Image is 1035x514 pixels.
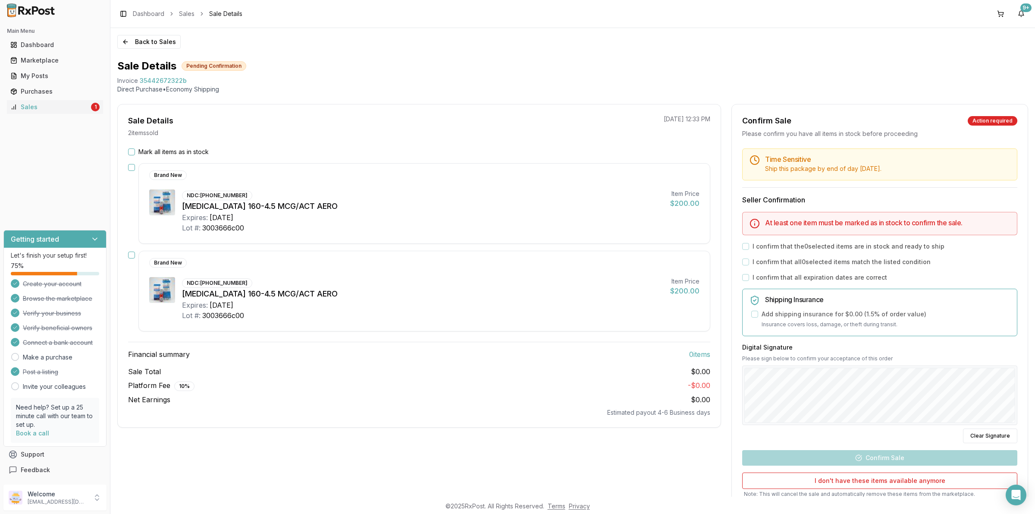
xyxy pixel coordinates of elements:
div: Pending Confirmation [182,61,246,71]
img: RxPost Logo [3,3,59,17]
a: Invite your colleagues [23,382,86,391]
h5: Shipping Insurance [765,296,1010,303]
label: Add shipping insurance for $0.00 ( 1.5 % of order value) [762,310,926,318]
a: Make a purchase [23,353,72,362]
div: Open Intercom Messenger [1006,485,1026,505]
p: Need help? Set up a 25 minute call with our team to set up. [16,403,94,429]
span: $0.00 [691,395,710,404]
h2: Main Menu [7,28,103,35]
div: 10 % [174,382,194,391]
span: Feedback [21,466,50,474]
p: Let's finish your setup first! [11,251,99,260]
div: 3003666c00 [202,310,244,321]
button: Dashboard [3,38,107,52]
button: My Posts [3,69,107,83]
div: Dashboard [10,41,100,49]
div: Lot #: [182,310,201,321]
div: Marketplace [10,56,100,65]
div: [DATE] [210,212,233,223]
label: Mark all items as in stock [138,148,209,156]
div: Estimated payout 4-6 Business days [128,408,710,417]
div: [MEDICAL_DATA] 160-4.5 MCG/ACT AERO [182,200,663,212]
div: $200.00 [670,286,699,296]
span: Connect a bank account [23,338,93,347]
span: 75 % [11,262,24,270]
div: NDC: [PHONE_NUMBER] [182,191,252,200]
label: I confirm that all expiration dates are correct [753,273,887,282]
img: User avatar [9,491,22,505]
div: Confirm Sale [742,115,791,127]
button: Sales1 [3,100,107,114]
a: Dashboard [133,9,164,18]
div: Purchases [10,87,100,96]
p: [DATE] 12:33 PM [664,115,710,123]
label: I confirm that all 0 selected items match the listed condition [753,258,931,266]
div: Sales [10,103,89,111]
label: I confirm that the 0 selected items are in stock and ready to ship [753,242,944,251]
button: Support [3,447,107,462]
div: 3003666c00 [202,223,244,233]
button: I don't have these items available anymore [742,473,1017,489]
nav: breadcrumb [133,9,242,18]
a: Privacy [569,502,590,510]
a: Terms [548,502,565,510]
span: Financial summary [128,349,190,359]
p: Welcome [28,490,88,498]
span: $0.00 [691,366,710,377]
div: $200.00 [670,198,699,208]
span: Verify beneficial owners [23,324,92,332]
div: Sale Details [128,115,173,127]
div: Lot #: [182,223,201,233]
div: 1 [91,103,100,111]
div: Please confirm you have all items in stock before proceeding [742,129,1017,138]
div: Action required [968,116,1017,126]
span: Ship this package by end of day [DATE] . [765,165,881,172]
a: Purchases [7,84,103,99]
h3: Getting started [11,234,59,244]
a: Book a call [16,429,49,437]
img: Symbicort 160-4.5 MCG/ACT AERO [149,277,175,303]
div: Expires: [182,212,208,223]
span: Verify your business [23,309,81,318]
h3: Digital Signature [742,343,1017,352]
span: - $0.00 [688,381,710,390]
a: Dashboard [7,37,103,53]
p: Direct Purchase • Economy Shipping [117,85,1028,94]
span: Net Earnings [128,394,170,405]
button: Purchases [3,85,107,98]
a: Sales [179,9,194,18]
span: Sale Total [128,366,161,377]
p: Please sign below to confirm your acceptance of this order [742,355,1017,362]
div: My Posts [10,72,100,80]
button: Back to Sales [117,35,181,49]
p: [EMAIL_ADDRESS][DOMAIN_NAME] [28,498,88,505]
button: Feedback [3,462,107,478]
a: Marketplace [7,53,103,68]
span: Browse the marketplace [23,294,92,303]
a: Sales1 [7,99,103,115]
div: 9+ [1020,3,1032,12]
div: Item Price [670,189,699,198]
div: Brand New [149,258,187,268]
img: Symbicort 160-4.5 MCG/ACT AERO [149,189,175,215]
a: My Posts [7,68,103,84]
div: Expires: [182,300,208,310]
h5: Time Sensitive [765,156,1010,163]
div: [DATE] [210,300,233,310]
span: 35442672322b [140,76,187,85]
span: 0 item s [689,349,710,359]
h5: At least one item must be marked as in stock to confirm the sale. [765,219,1010,226]
div: Item Price [670,277,699,286]
button: Marketplace [3,54,107,67]
p: Insurance covers loss, damage, or theft during transit. [762,320,1010,329]
div: [MEDICAL_DATA] 160-4.5 MCG/ACT AERO [182,288,663,300]
span: Sale Details [209,9,242,18]
h3: Seller Confirmation [742,195,1017,205]
div: Brand New [149,170,187,180]
button: Clear Signature [963,429,1017,443]
span: Platform Fee [128,380,194,391]
div: NDC: [PHONE_NUMBER] [182,278,252,288]
h1: Sale Details [117,59,176,73]
p: 2 item s sold [128,129,158,137]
